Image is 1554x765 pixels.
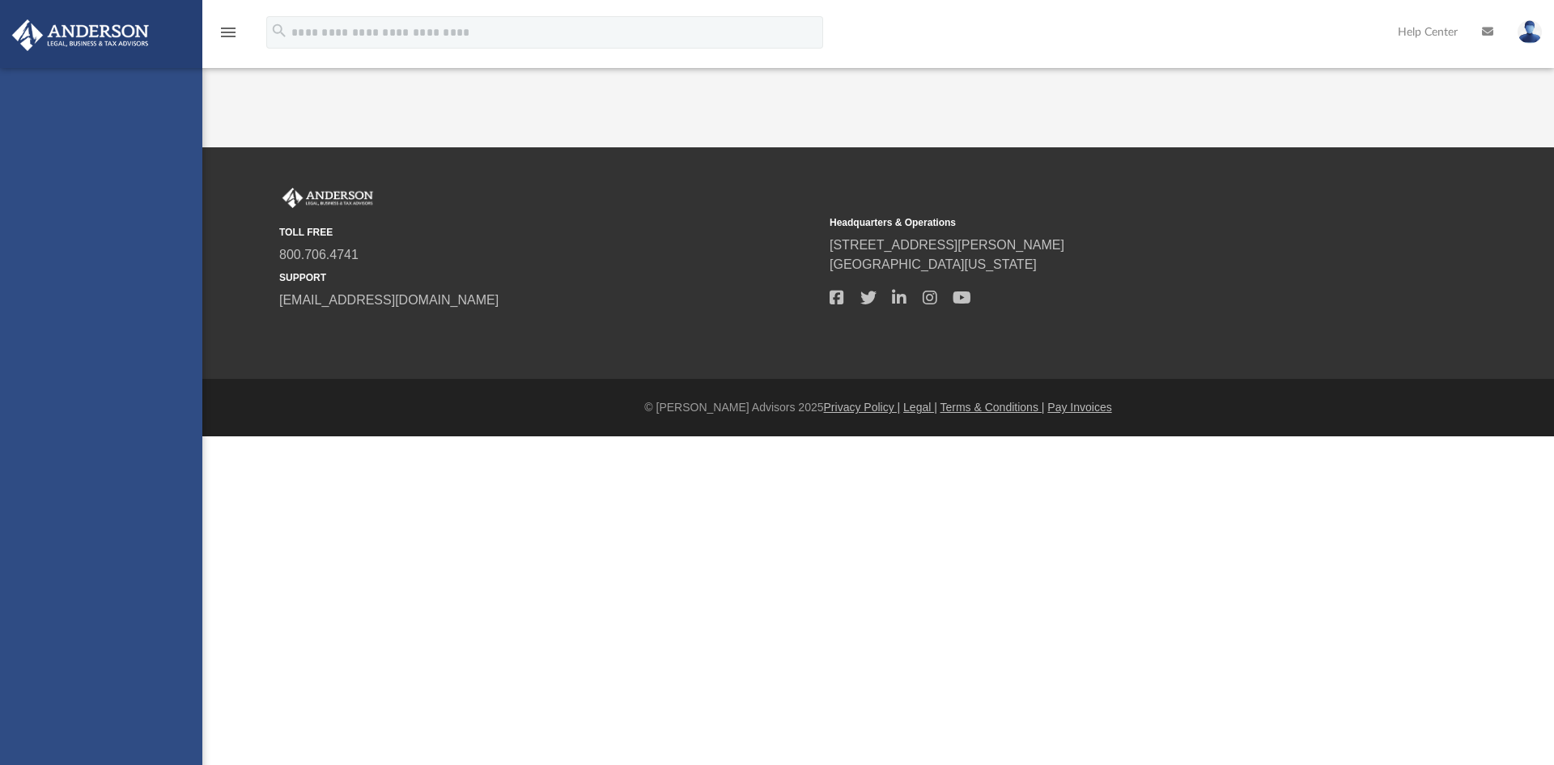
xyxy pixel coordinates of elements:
a: Pay Invoices [1047,401,1111,414]
a: menu [219,31,238,42]
a: 800.706.4741 [279,248,359,261]
i: menu [219,23,238,42]
a: Privacy Policy | [824,401,901,414]
a: Terms & Conditions | [940,401,1045,414]
a: Legal | [903,401,937,414]
small: SUPPORT [279,270,818,285]
small: TOLL FREE [279,225,818,240]
img: Anderson Advisors Platinum Portal [7,19,154,51]
a: [EMAIL_ADDRESS][DOMAIN_NAME] [279,293,499,307]
small: Headquarters & Operations [830,215,1369,230]
a: [STREET_ADDRESS][PERSON_NAME] [830,238,1064,252]
img: User Pic [1518,20,1542,44]
a: [GEOGRAPHIC_DATA][US_STATE] [830,257,1037,271]
i: search [270,22,288,40]
div: © [PERSON_NAME] Advisors 2025 [202,399,1554,416]
img: Anderson Advisors Platinum Portal [279,188,376,209]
